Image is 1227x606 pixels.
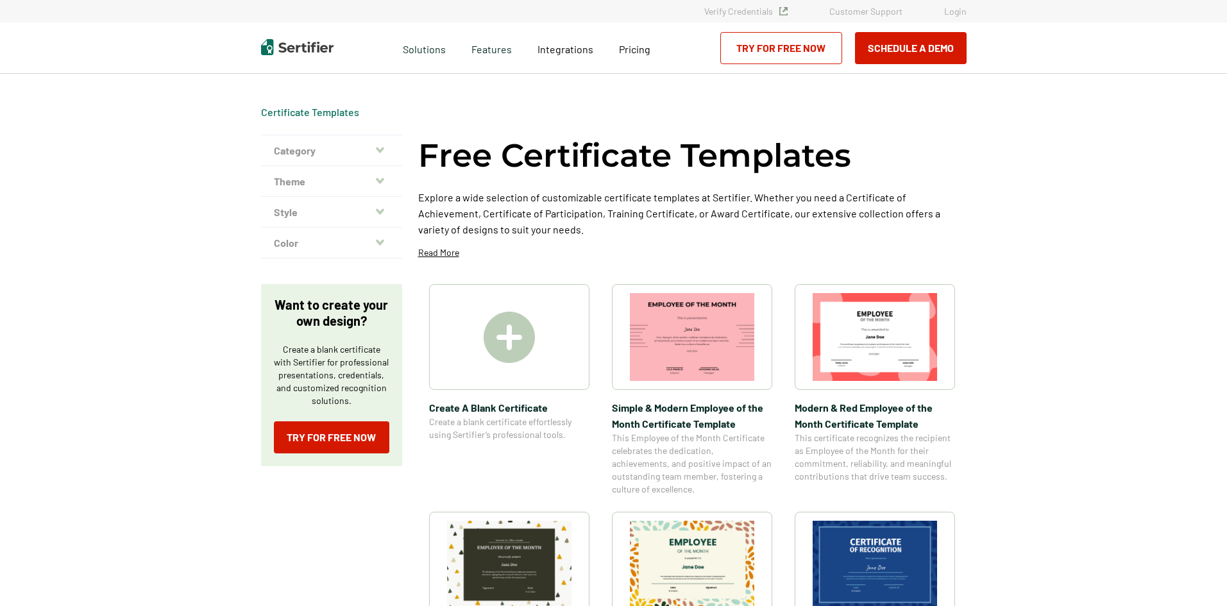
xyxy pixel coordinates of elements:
[261,106,359,119] div: Breadcrumb
[829,6,902,17] a: Customer Support
[795,284,955,496] a: Modern & Red Employee of the Month Certificate TemplateModern & Red Employee of the Month Certifi...
[274,421,389,453] a: Try for Free Now
[612,432,772,496] span: This Employee of the Month Certificate celebrates the dedication, achievements, and positive impa...
[795,400,955,432] span: Modern & Red Employee of the Month Certificate Template
[261,166,402,197] button: Theme
[471,40,512,56] span: Features
[418,246,459,259] p: Read More
[537,40,593,56] a: Integrations
[261,106,359,119] span: Certificate Templates
[944,6,967,17] a: Login
[612,284,772,496] a: Simple & Modern Employee of the Month Certificate TemplateSimple & Modern Employee of the Month C...
[274,297,389,329] p: Want to create your own design?
[261,228,402,258] button: Color
[720,32,842,64] a: Try for Free Now
[795,432,955,483] span: This certificate recognizes the recipient as Employee of the Month for their commitment, reliabil...
[619,40,650,56] a: Pricing
[779,7,788,15] img: Verified
[429,416,589,441] span: Create a blank certificate effortlessly using Sertifier’s professional tools.
[261,135,402,166] button: Category
[418,189,967,237] p: Explore a wide selection of customizable certificate templates at Sertifier. Whether you need a C...
[261,197,402,228] button: Style
[813,293,937,381] img: Modern & Red Employee of the Month Certificate Template
[704,6,788,17] a: Verify Credentials
[619,43,650,55] span: Pricing
[261,106,359,118] a: Certificate Templates
[630,293,754,381] img: Simple & Modern Employee of the Month Certificate Template
[484,312,535,363] img: Create A Blank Certificate
[429,400,589,416] span: Create A Blank Certificate
[403,40,446,56] span: Solutions
[261,39,334,55] img: Sertifier | Digital Credentialing Platform
[612,400,772,432] span: Simple & Modern Employee of the Month Certificate Template
[537,43,593,55] span: Integrations
[274,343,389,407] p: Create a blank certificate with Sertifier for professional presentations, credentials, and custom...
[418,135,851,176] h1: Free Certificate Templates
